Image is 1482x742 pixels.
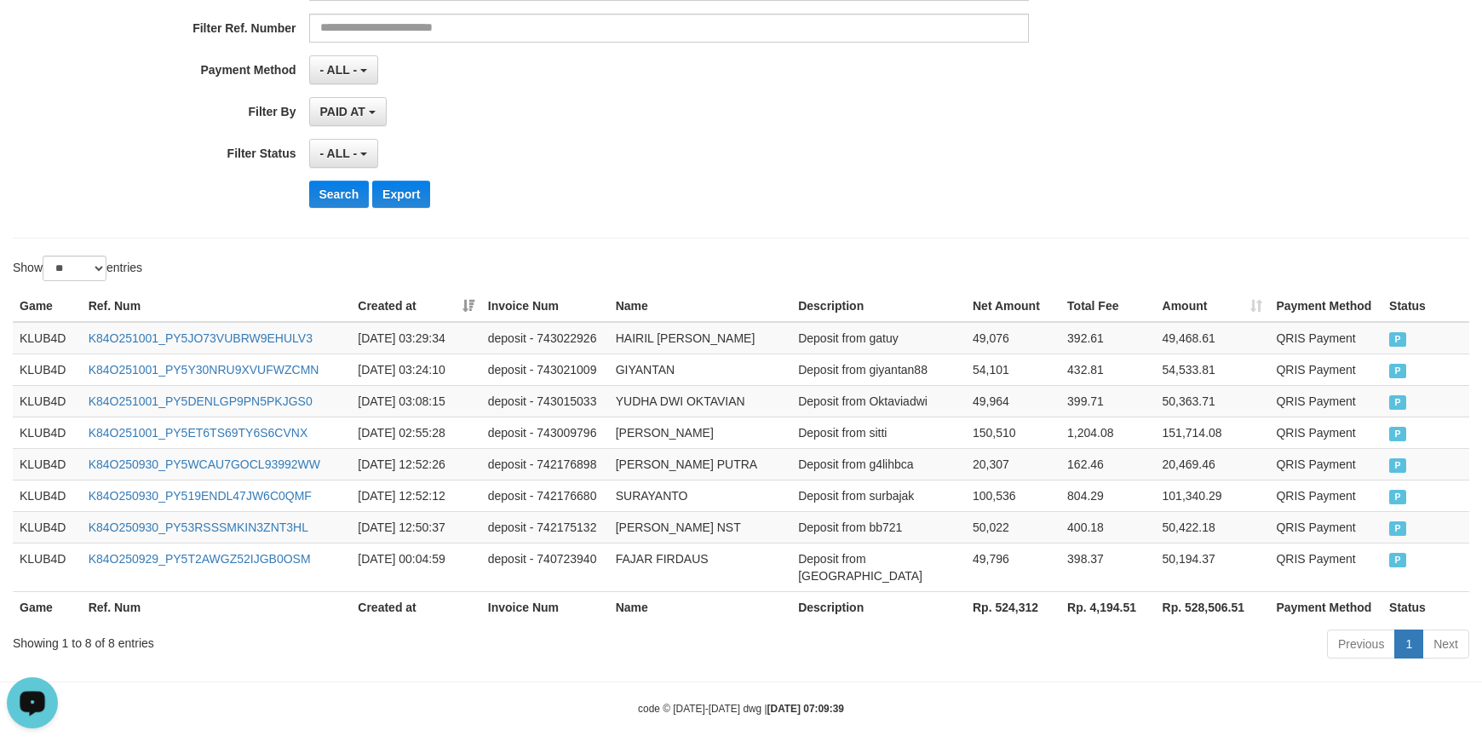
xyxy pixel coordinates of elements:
td: [DATE] 03:08:15 [351,385,480,417]
td: 49,796 [966,543,1060,591]
td: deposit - 743021009 [481,354,609,385]
td: 399.71 [1060,385,1155,417]
button: Search [309,181,370,208]
td: [PERSON_NAME] NST [609,511,792,543]
td: [PERSON_NAME] [609,417,792,448]
td: QRIS Payment [1269,417,1382,448]
strong: [DATE] 07:09:39 [767,703,844,715]
th: Created at [351,591,480,623]
td: Deposit from surbajak [791,480,966,511]
td: Deposit from bb721 [791,511,966,543]
td: KLUB4D [13,543,82,591]
a: Next [1422,630,1469,659]
td: [DATE] 12:50:37 [351,511,480,543]
td: Deposit from giyantan88 [791,354,966,385]
td: 50,194.37 [1156,543,1270,591]
td: 400.18 [1060,511,1155,543]
td: 50,022 [966,511,1060,543]
th: Rp. 528,506.51 [1156,591,1270,623]
th: Ref. Num [82,591,352,623]
a: 1 [1394,630,1423,659]
td: [DATE] 12:52:12 [351,480,480,511]
span: PAID [1389,490,1406,504]
td: 20,469.46 [1156,448,1270,480]
td: QRIS Payment [1269,543,1382,591]
th: Amount: activate to sort column ascending [1156,290,1270,322]
th: Created at: activate to sort column ascending [351,290,480,322]
td: 54,533.81 [1156,354,1270,385]
td: deposit - 743022926 [481,322,609,354]
select: Showentries [43,256,106,281]
th: Ref. Num [82,290,352,322]
td: 804.29 [1060,480,1155,511]
td: 162.46 [1060,448,1155,480]
td: Deposit from gatuy [791,322,966,354]
td: [PERSON_NAME] PUTRA [609,448,792,480]
td: 50,422.18 [1156,511,1270,543]
td: 398.37 [1060,543,1155,591]
th: Net Amount [966,290,1060,322]
span: PAID [1389,521,1406,536]
td: [DATE] 12:52:26 [351,448,480,480]
td: [DATE] 00:04:59 [351,543,480,591]
td: QRIS Payment [1269,322,1382,354]
th: Description [791,591,966,623]
a: K84O251001_PY5ET6TS69TY6S6CVNX [89,426,308,440]
td: 49,468.61 [1156,322,1270,354]
td: Deposit from Oktaviadwi [791,385,966,417]
td: 49,076 [966,322,1060,354]
td: QRIS Payment [1269,480,1382,511]
td: GIYANTAN [609,354,792,385]
td: 49,964 [966,385,1060,417]
td: KLUB4D [13,480,82,511]
a: K84O251001_PY5JO73VUBRW9EHULV3 [89,331,313,345]
td: 1,204.08 [1060,417,1155,448]
th: Payment Method [1269,290,1382,322]
td: 101,340.29 [1156,480,1270,511]
th: Name [609,591,792,623]
span: PAID [1389,458,1406,473]
td: [DATE] 03:29:34 [351,322,480,354]
th: Rp. 524,312 [966,591,1060,623]
label: Show entries [13,256,142,281]
td: KLUB4D [13,448,82,480]
th: Description [791,290,966,322]
td: deposit - 742176898 [481,448,609,480]
td: 54,101 [966,354,1060,385]
button: PAID AT [309,97,387,126]
a: K84O250930_PY5WCAU7GOCL93992WW [89,457,320,471]
small: code © [DATE]-[DATE] dwg | [638,703,844,715]
th: Total Fee [1060,290,1155,322]
a: K84O251001_PY5DENLGP9PN5PKJGS0 [89,394,313,408]
td: YUDHA DWI OKTAVIAN [609,385,792,417]
th: Payment Method [1269,591,1382,623]
span: PAID AT [320,105,365,118]
button: - ALL - [309,55,378,84]
td: 50,363.71 [1156,385,1270,417]
th: Game [13,290,82,322]
th: Name [609,290,792,322]
td: KLUB4D [13,417,82,448]
td: KLUB4D [13,511,82,543]
td: 150,510 [966,417,1060,448]
span: - ALL - [320,63,358,77]
th: Rp. 4,194.51 [1060,591,1155,623]
th: Game [13,591,82,623]
td: Deposit from sitti [791,417,966,448]
td: 392.61 [1060,322,1155,354]
td: 100,536 [966,480,1060,511]
td: [DATE] 02:55:28 [351,417,480,448]
span: PAID [1389,332,1406,347]
td: deposit - 740723940 [481,543,609,591]
th: Invoice Num [481,591,609,623]
span: PAID [1389,395,1406,410]
td: deposit - 743009796 [481,417,609,448]
td: KLUB4D [13,385,82,417]
span: PAID [1389,364,1406,378]
td: Deposit from g4lihbca [791,448,966,480]
td: Deposit from [GEOGRAPHIC_DATA] [791,543,966,591]
button: Open LiveChat chat widget [7,7,58,58]
td: QRIS Payment [1269,385,1382,417]
a: K84O250930_PY53RSSSMKIN3ZNT3HL [89,521,308,534]
a: K84O251001_PY5Y30NRU9XVUFWZCMN [89,363,319,377]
